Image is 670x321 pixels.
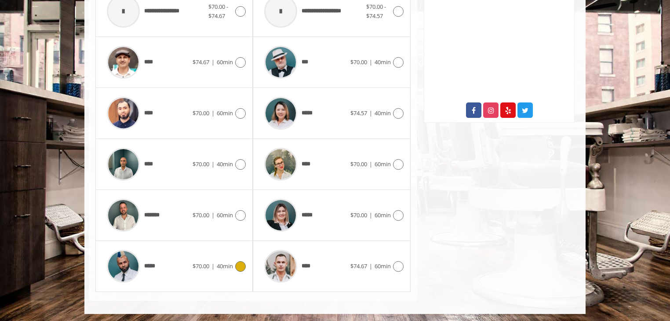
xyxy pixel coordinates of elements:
span: 40min [217,262,233,270]
span: | [211,160,215,168]
span: | [369,160,372,168]
span: | [369,58,372,66]
span: | [211,211,215,219]
span: | [369,211,372,219]
span: $70.00 [193,109,209,117]
span: 40min [375,58,391,66]
span: $74.57 [350,109,367,117]
span: | [211,262,215,270]
span: $70.00 - $74.57 [366,3,386,20]
span: $70.00 [350,58,367,66]
span: | [211,58,215,66]
span: $70.00 [350,160,367,168]
span: 60min [217,58,233,66]
span: | [211,109,215,117]
span: $70.00 - $74.67 [208,3,228,20]
span: $74.67 [193,58,209,66]
span: 40min [217,160,233,168]
span: 40min [375,109,391,117]
span: $70.00 [350,211,367,219]
span: 60min [217,109,233,117]
span: $74.67 [350,262,367,270]
span: $70.00 [193,160,209,168]
span: $70.00 [193,262,209,270]
span: 60min [375,262,391,270]
span: $70.00 [193,211,209,219]
span: 60min [375,160,391,168]
span: | [369,109,372,117]
span: 60min [375,211,391,219]
span: | [369,262,372,270]
span: 60min [217,211,233,219]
